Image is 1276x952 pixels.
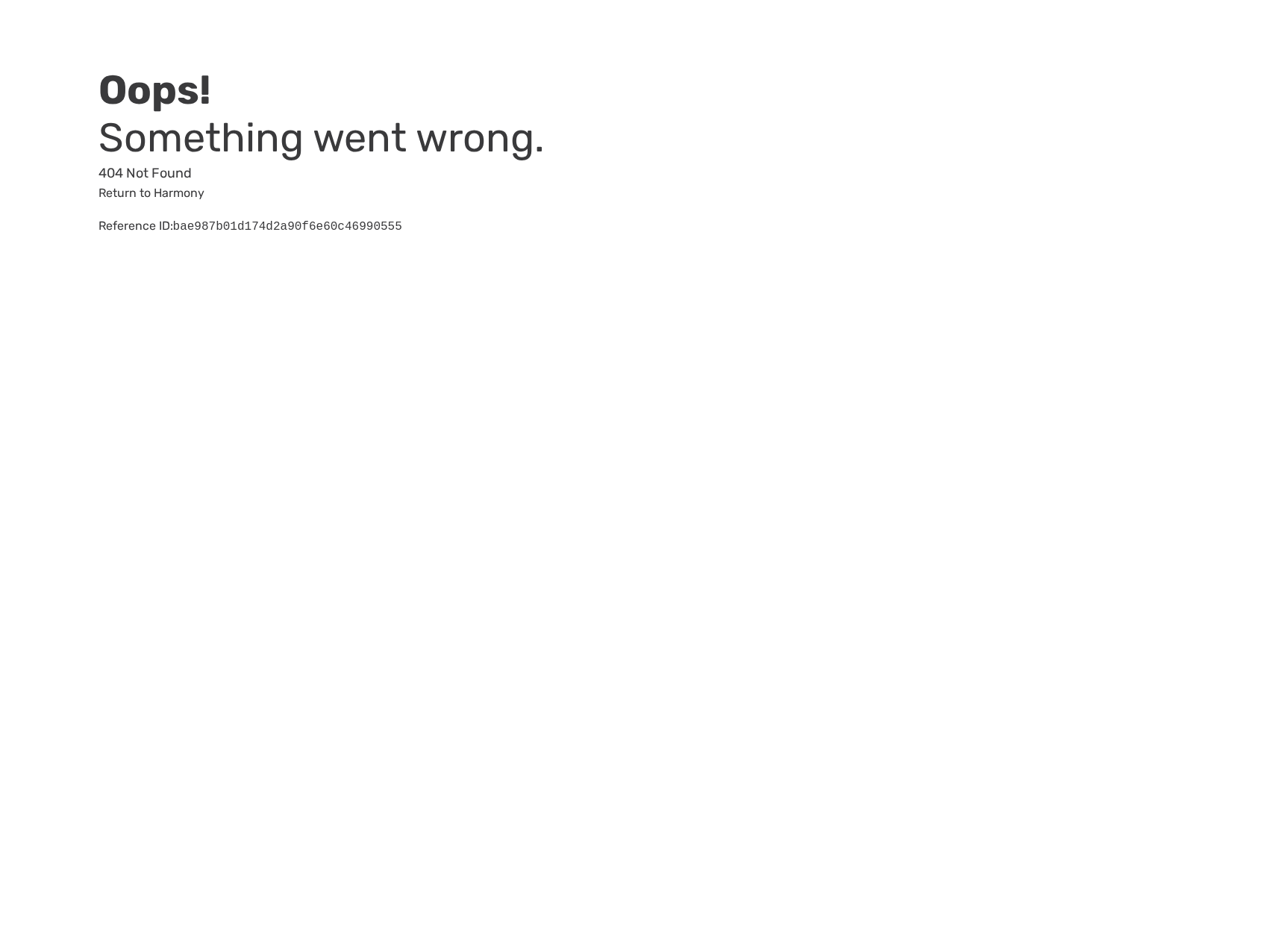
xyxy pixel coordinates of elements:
p: 404 Not Found [98,162,589,184]
a: Return to Harmony [98,186,204,200]
pre: bae987b01d174d2a90f6e60c46990555 [173,220,402,234]
h3: Something went wrong. [98,114,589,162]
h2: Oops! [98,66,589,114]
div: Reference ID: [98,217,589,236]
